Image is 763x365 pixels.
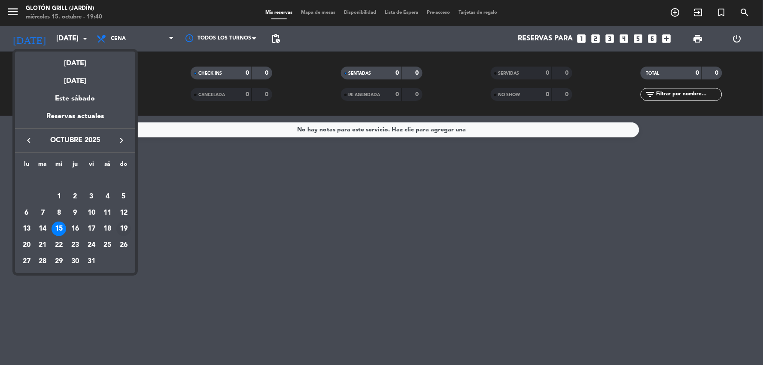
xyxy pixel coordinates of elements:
div: 14 [36,222,50,236]
div: 10 [84,206,99,220]
div: 25 [100,238,115,252]
th: sábado [100,159,116,173]
div: 5 [116,189,131,204]
td: 15 de octubre de 2025 [51,221,67,237]
div: 3 [84,189,99,204]
td: 25 de octubre de 2025 [100,237,116,253]
td: 4 de octubre de 2025 [100,189,116,205]
td: 23 de octubre de 2025 [67,237,83,253]
td: 14 de octubre de 2025 [35,221,51,237]
div: 27 [19,254,34,269]
div: 12 [116,206,131,220]
th: jueves [67,159,83,173]
td: 12 de octubre de 2025 [116,205,132,221]
td: 16 de octubre de 2025 [67,221,83,237]
td: 28 de octubre de 2025 [35,253,51,270]
div: 29 [52,254,66,269]
div: 18 [100,222,115,236]
div: 9 [68,206,82,220]
div: 1 [52,189,66,204]
td: 22 de octubre de 2025 [51,237,67,253]
td: 29 de octubre de 2025 [51,253,67,270]
div: 6 [19,206,34,220]
div: Este sábado [15,87,135,111]
td: OCT. [18,172,132,189]
div: 13 [19,222,34,236]
td: 3 de octubre de 2025 [83,189,100,205]
td: 20 de octubre de 2025 [18,237,35,253]
td: 10 de octubre de 2025 [83,205,100,221]
td: 11 de octubre de 2025 [100,205,116,221]
div: 30 [68,254,82,269]
th: miércoles [51,159,67,173]
td: 9 de octubre de 2025 [67,205,83,221]
th: viernes [83,159,100,173]
div: Reservas actuales [15,111,135,128]
td: 7 de octubre de 2025 [35,205,51,221]
div: 24 [84,238,99,252]
div: 31 [84,254,99,269]
td: 2 de octubre de 2025 [67,189,83,205]
td: 24 de octubre de 2025 [83,237,100,253]
td: 5 de octubre de 2025 [116,189,132,205]
td: 6 de octubre de 2025 [18,205,35,221]
div: 26 [116,238,131,252]
div: 8 [52,206,66,220]
th: domingo [116,159,132,173]
div: 17 [84,222,99,236]
td: 18 de octubre de 2025 [100,221,116,237]
td: 13 de octubre de 2025 [18,221,35,237]
td: 19 de octubre de 2025 [116,221,132,237]
div: [DATE] [15,52,135,69]
th: martes [35,159,51,173]
th: lunes [18,159,35,173]
td: 26 de octubre de 2025 [116,237,132,253]
td: 30 de octubre de 2025 [67,253,83,270]
div: [DATE] [15,69,135,87]
div: 15 [52,222,66,236]
button: keyboard_arrow_left [21,135,36,146]
div: 21 [36,238,50,252]
td: 31 de octubre de 2025 [83,253,100,270]
td: 8 de octubre de 2025 [51,205,67,221]
td: 21 de octubre de 2025 [35,237,51,253]
td: 17 de octubre de 2025 [83,221,100,237]
div: 2 [68,189,82,204]
i: keyboard_arrow_left [24,135,34,146]
div: 28 [36,254,50,269]
span: octubre 2025 [36,135,114,146]
div: 22 [52,238,66,252]
div: 16 [68,222,82,236]
td: 1 de octubre de 2025 [51,189,67,205]
td: 27 de octubre de 2025 [18,253,35,270]
button: keyboard_arrow_right [114,135,129,146]
div: 19 [116,222,131,236]
div: 7 [36,206,50,220]
div: 11 [100,206,115,220]
div: 4 [100,189,115,204]
div: 20 [19,238,34,252]
div: 23 [68,238,82,252]
i: keyboard_arrow_right [116,135,127,146]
